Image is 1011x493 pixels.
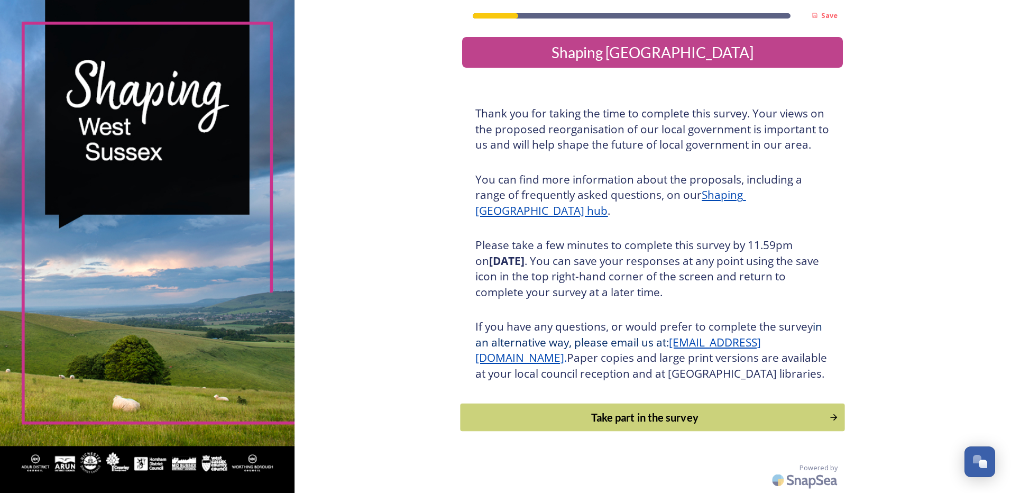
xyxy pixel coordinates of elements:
button: Continue [461,404,845,432]
span: Powered by [799,463,838,473]
strong: [DATE] [489,253,525,268]
div: Take part in the survey [466,409,824,425]
h3: Thank you for taking the time to complete this survey. Your views on the proposed reorganisation ... [475,106,830,153]
h3: Please take a few minutes to complete this survey by 11.59pm on . You can save your responses at ... [475,238,830,300]
img: SnapSea Logo [769,468,843,492]
div: Shaping [GEOGRAPHIC_DATA] [466,41,839,63]
h3: You can find more information about the proposals, including a range of frequently asked question... [475,172,830,219]
button: Open Chat [964,446,995,477]
strong: Save [821,11,838,20]
a: Shaping [GEOGRAPHIC_DATA] hub [475,187,746,218]
h3: If you have any questions, or would prefer to complete the survey Paper copies and large print ve... [475,319,830,381]
span: . [564,350,567,365]
a: [EMAIL_ADDRESS][DOMAIN_NAME] [475,335,761,366]
span: in an alternative way, please email us at: [475,319,825,350]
